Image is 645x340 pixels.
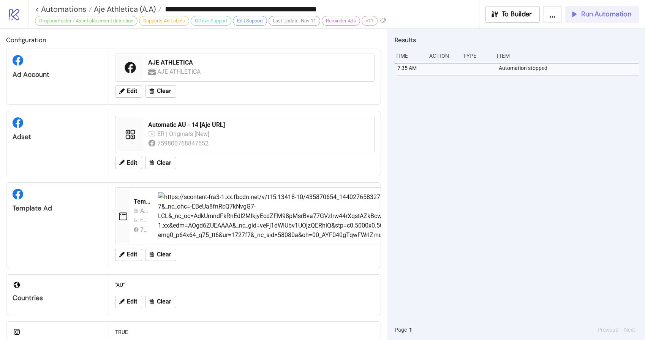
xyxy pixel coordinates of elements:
[127,298,137,305] span: Edit
[407,326,414,334] button: 1
[233,16,267,26] div: Edit Support
[145,249,176,261] button: Clear
[127,251,137,258] span: Edit
[148,59,370,67] div: AJE ATHLETICA
[127,88,137,95] span: Edit
[6,35,381,45] h2: Configuration
[543,6,562,23] button: ...
[13,133,103,141] div: Adset
[581,10,631,19] span: Run Automation
[485,6,540,23] button: To Builder
[428,49,457,63] div: Action
[115,249,142,261] button: Edit
[395,326,407,334] span: Page
[13,70,103,79] div: Ad Account
[498,61,641,75] div: Automation stopped
[158,192,556,240] img: https://scontent-fra3-1.xx.fbcdn.net/v/t15.13418-10/435870654_1440276583275395_612712012732752369...
[622,326,637,334] button: Next
[157,251,171,258] span: Clear
[157,298,171,305] span: Clear
[157,88,171,95] span: Clear
[157,129,211,139] div: ER | Originals [New]
[140,225,149,234] div: 759800768847652
[139,16,189,26] div: Supports Ad Labels
[395,49,423,63] div: Time
[269,16,320,26] div: Last Update: Nov-11
[157,139,210,148] div: 759800768847652
[127,160,137,166] span: Edit
[115,85,142,98] button: Edit
[397,61,425,75] div: 7:35 AM
[112,325,378,339] div: TRUE
[157,160,171,166] span: Clear
[595,326,620,334] button: Previous
[92,5,161,13] a: Aje Athletica (A.A)
[112,278,378,292] div: "AU"
[115,157,142,169] button: Edit
[145,157,176,169] button: Clear
[145,85,176,98] button: Clear
[13,204,103,213] div: Template Ad
[35,16,138,26] div: Dropbox Folder / Asset placement detection
[502,10,532,19] span: To Builder
[145,296,176,308] button: Clear
[565,6,639,23] button: Run Automation
[13,294,103,302] div: Countries
[148,121,370,129] div: Automatic AU - 14 [Aje URL]
[140,206,149,215] div: Automatic AU 7
[462,49,491,63] div: Type
[362,16,378,26] div: v11
[115,296,142,308] button: Edit
[191,16,231,26] div: GDrive Support
[92,4,156,14] span: Aje Athletica (A.A)
[140,215,149,225] div: ER | Originals [New]
[395,35,639,45] h2: Results
[35,5,92,13] a: < Automations
[496,49,639,63] div: Item
[157,67,202,76] div: AJE ATHLETICA
[322,16,360,26] div: Reminder Ads
[134,198,152,206] div: Template Kitchn2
